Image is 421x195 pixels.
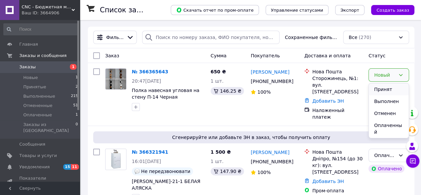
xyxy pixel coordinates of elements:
[358,35,371,40] span: (270)
[63,164,71,170] span: 15
[176,7,254,13] span: Скачать отчет по пром-оплате
[406,154,419,168] button: Чат с покупателем
[23,103,52,109] span: Отмененные
[312,107,363,120] div: Наложенный платеж
[132,88,199,100] a: Полка навесная угловая на стену П-14 Черная
[73,103,78,109] span: 51
[3,23,79,35] input: Поиск
[349,34,357,41] span: Все
[76,84,78,90] span: 2
[71,164,79,170] span: 11
[23,112,52,118] span: Оплаченные
[257,170,271,175] span: 100%
[19,53,67,59] span: Заказы и сообщения
[364,7,414,12] a: Создать заказ
[312,68,363,75] div: Нова Пошта
[132,179,200,191] a: [PERSON_NAME]-21-1 БЕЛАЯ АЛЯСКА
[211,159,224,164] span: 1 шт.
[19,164,50,170] span: Уведомления
[105,149,126,170] a: Фото товару
[369,107,409,119] li: Отменен
[312,98,344,104] a: Добавить ЭН
[312,187,363,194] div: Пром-оплата
[335,5,364,15] button: Экспорт
[312,149,363,155] div: Нова Пошта
[371,5,414,15] button: Создать заказ
[251,149,289,156] a: [PERSON_NAME]
[171,5,259,15] button: Скачать отчет по пром-оплате
[107,149,124,170] img: Фото товару
[132,159,161,164] span: 16:01[DATE]
[312,75,363,95] div: Сторожинець, №1: вул. [STREET_ADDRESS]
[304,53,350,58] span: Доставка и оплата
[100,6,157,14] h1: Список заказов
[312,155,363,175] div: Дніпро, №154 (до 30 кг): вул. [STREET_ADDRESS]
[106,34,124,41] span: Фильтры
[211,69,226,74] span: 650 ₴
[19,153,57,159] span: Товары и услуги
[266,5,328,15] button: Управление статусами
[257,89,271,95] span: 100%
[134,169,140,174] img: :speech_balloon:
[19,64,36,70] span: Заказы
[368,165,404,173] div: Оплачено
[96,134,406,141] span: Сгенерируйте или добавьте ЭН в заказ, чтобы получить оплату
[132,78,161,84] span: 20:47[DATE]
[105,53,119,58] span: Заказ
[249,77,294,86] div: [PHONE_NUMBER]
[368,53,385,58] span: Статус
[369,83,409,95] li: Принят
[19,175,62,187] span: Показатели работы компании
[22,4,72,10] span: CNC - Бюджетная мебель для дома, для офиса, для дошкольных учреждений
[271,8,323,13] span: Управление статусами
[369,119,409,138] li: Оплаченный
[23,93,55,99] span: Выполненные
[105,69,126,89] img: Фото товару
[142,31,280,44] input: Поиск по номеру заказа, ФИО покупателя, номеру телефона, Email, номеру накладной
[374,152,395,159] div: Оплаченный
[251,53,280,58] span: Покупатель
[249,157,294,166] div: [PHONE_NUMBER]
[19,141,45,147] span: Сообщения
[374,71,395,79] div: Новый
[211,53,227,58] span: Сумма
[76,122,78,134] span: 0
[141,169,190,174] span: Не передзвонювати
[23,122,76,134] span: Заказы из [GEOGRAPHIC_DATA]
[312,179,344,184] a: Добавить ЭН
[71,93,78,99] span: 215
[19,41,38,47] span: Главная
[23,75,38,81] span: Новые
[211,167,244,175] div: 147.90 ₴
[76,75,78,81] span: 1
[22,10,80,16] div: Ваш ID: 3664906
[340,8,359,13] span: Экспорт
[251,69,289,75] a: [PERSON_NAME]
[211,149,231,155] span: 1 500 ₴
[211,78,224,84] span: 1 шт.
[211,87,244,95] div: 146.25 ₴
[376,8,409,13] span: Создать заказ
[76,112,78,118] span: 1
[105,68,126,90] a: Фото товару
[369,95,409,107] li: Выполнен
[285,34,338,41] span: Сохраненные фильтры:
[70,64,77,70] span: 1
[132,149,168,155] a: № 366321941
[132,69,168,74] a: № 366365643
[23,84,46,90] span: Принятые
